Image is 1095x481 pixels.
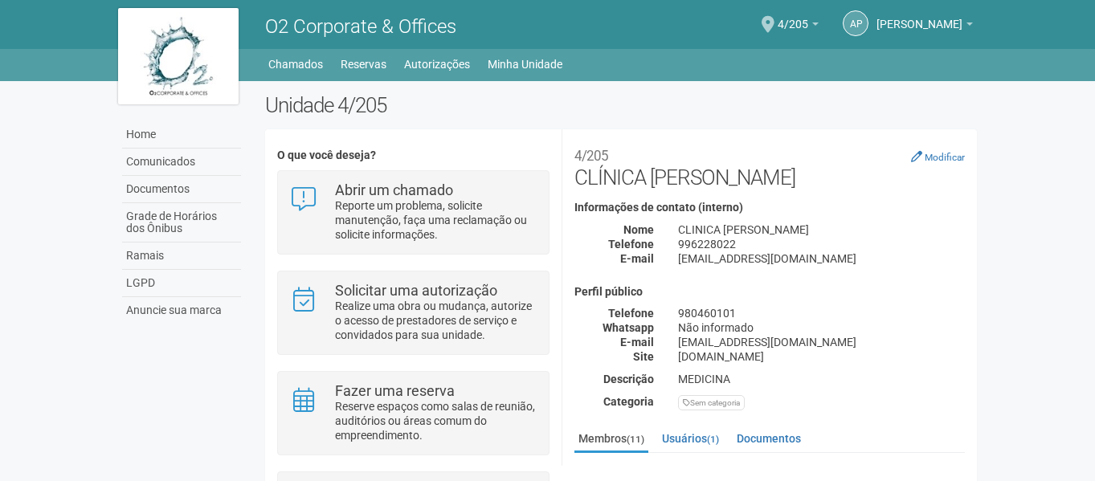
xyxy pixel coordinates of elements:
h2: CLÍNICA [PERSON_NAME] [574,141,965,190]
small: 4/205 [574,148,608,164]
div: Não informado [666,320,977,335]
p: Reserve espaços como salas de reunião, auditórios ou áreas comum do empreendimento. [335,399,537,442]
a: Comunicados [122,149,241,176]
strong: Fazer uma reserva [335,382,455,399]
strong: Telefone [608,307,654,320]
a: [PERSON_NAME] [876,20,973,33]
h4: Perfil público [574,286,965,298]
a: Anuncie sua marca [122,297,241,324]
a: Abrir um chamado Reporte um problema, solicite manutenção, faça uma reclamação ou solicite inform... [290,183,537,242]
div: MEDICINA [666,372,977,386]
strong: Site [633,350,654,363]
a: Ramais [122,243,241,270]
div: [EMAIL_ADDRESS][DOMAIN_NAME] [666,335,977,349]
a: Chamados [268,53,323,75]
strong: E-mail [620,252,654,265]
a: LGPD [122,270,241,297]
small: Modificar [925,152,965,163]
strong: Membros [574,466,965,480]
a: Grade de Horários dos Ônibus [122,203,241,243]
strong: Abrir um chamado [335,181,453,198]
h4: O que você deseja? [277,149,550,161]
div: 980460101 [666,306,977,320]
strong: Nome [623,223,654,236]
a: Reservas [341,53,386,75]
strong: Categoria [603,395,654,408]
h4: Informações de contato (interno) [574,202,965,214]
span: 4/205 [778,2,808,31]
a: Home [122,121,241,149]
small: (1) [707,434,719,445]
h2: Unidade 4/205 [265,93,978,117]
div: 996228022 [666,237,977,251]
span: Amanda P Morais Landim [876,2,962,31]
div: CLINICA [PERSON_NAME] [666,222,977,237]
a: Documentos [733,426,805,450]
p: Realize uma obra ou mudança, autorize o acesso de prestadores de serviço e convidados para sua un... [335,299,537,342]
div: [DOMAIN_NAME] [666,349,977,364]
a: 4/205 [778,20,819,33]
small: (11) [627,434,644,445]
a: Autorizações [404,53,470,75]
a: Solicitar uma autorização Realize uma obra ou mudança, autorize o acesso de prestadores de serviç... [290,283,537,342]
div: Sem categoria [678,395,745,410]
a: AP [843,10,868,36]
strong: Whatsapp [603,321,654,334]
a: Minha Unidade [488,53,562,75]
a: Membros(11) [574,426,648,453]
strong: Telefone [608,238,654,251]
p: Reporte um problema, solicite manutenção, faça uma reclamação ou solicite informações. [335,198,537,242]
img: logo.jpg [118,8,239,104]
span: O2 Corporate & Offices [265,15,456,38]
a: Documentos [122,176,241,203]
a: Usuários(1) [658,426,723,450]
div: [EMAIL_ADDRESS][DOMAIN_NAME] [666,251,977,266]
a: Modificar [911,150,965,163]
a: Fazer uma reserva Reserve espaços como salas de reunião, auditórios ou áreas comum do empreendime... [290,384,537,442]
strong: E-mail [620,336,654,349]
strong: Descrição [603,373,654,385]
strong: Solicitar uma autorização [335,282,497,299]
